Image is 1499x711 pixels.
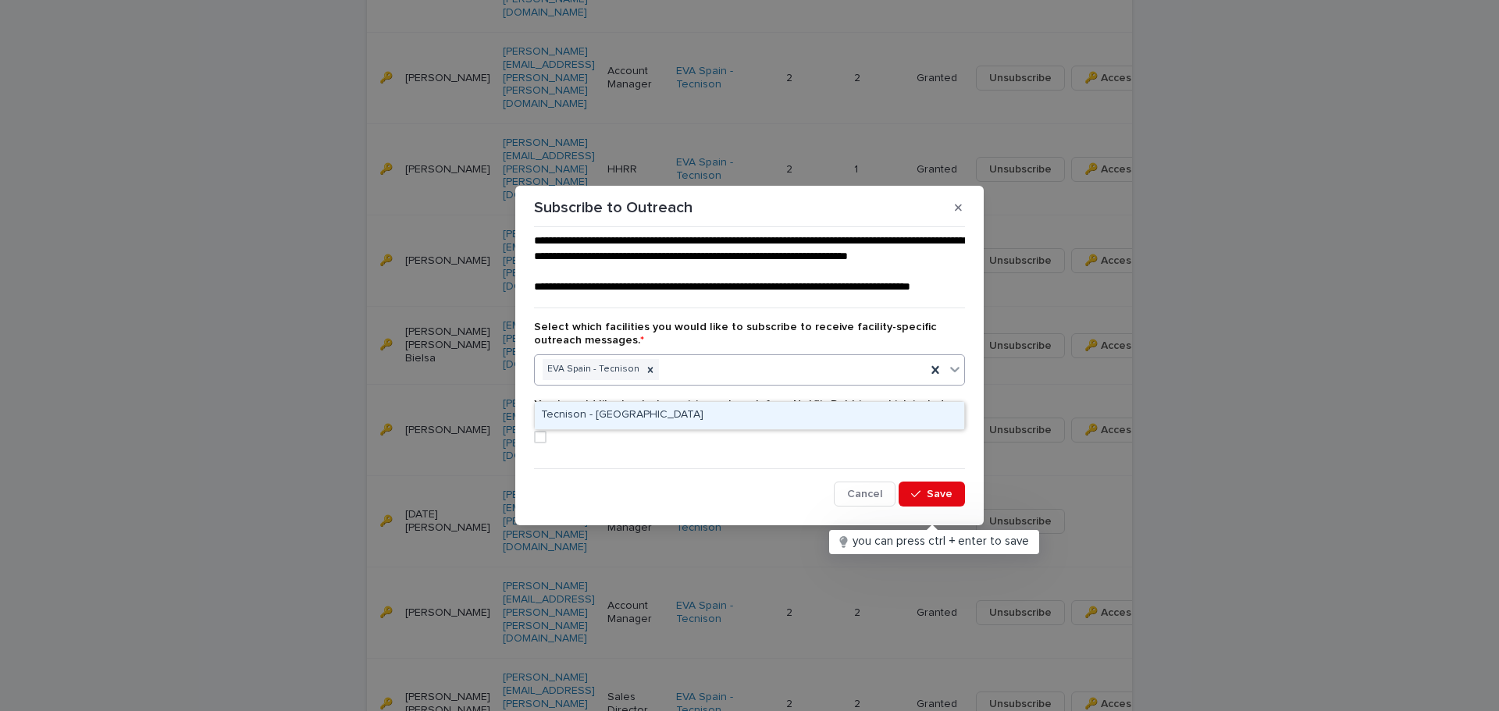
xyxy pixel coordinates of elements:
span: Save [927,489,952,499]
span: Select which facilities you would like to subscribe to receive facility-specific outreach messages. [534,322,937,346]
button: Cancel [834,482,895,507]
div: Tecnison - Barcelona [535,402,964,429]
p: Subscribe to Outreach [534,198,693,217]
span: Cancel [847,489,882,499]
span: Yes, I would like to start receiving outreach from Netflix Dubbing, which includes important emai... [534,399,956,423]
div: EVA Spain - Tecnison [543,359,642,380]
button: Save [899,482,965,507]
